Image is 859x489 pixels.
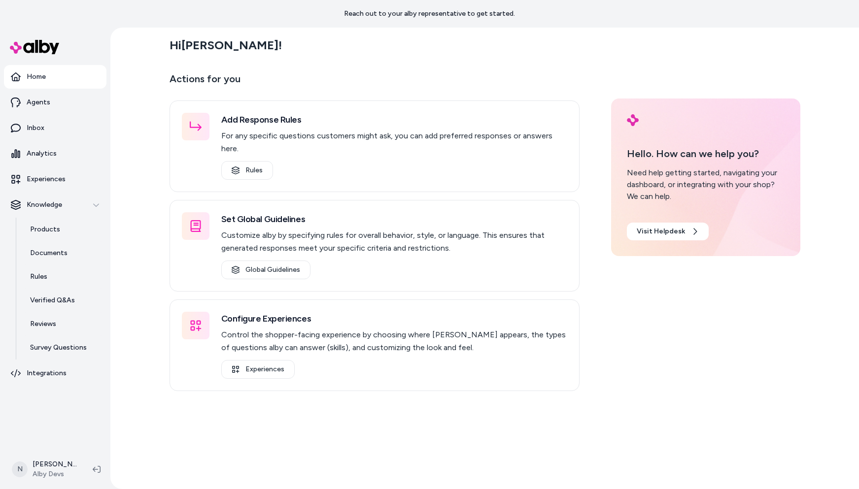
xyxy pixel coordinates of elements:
a: Analytics [4,142,106,165]
p: Products [30,225,60,234]
p: Inbox [27,123,44,133]
p: Home [27,72,46,82]
a: Global Guidelines [221,261,310,279]
h3: Add Response Rules [221,113,567,127]
h2: Hi [PERSON_NAME] ! [170,38,282,53]
p: Actions for you [170,71,580,95]
a: Reviews [20,312,106,336]
button: Knowledge [4,193,106,217]
img: alby Logo [627,114,639,126]
span: Alby Devs [33,469,77,479]
a: Rules [221,161,273,180]
a: Home [4,65,106,89]
p: Survey Questions [30,343,87,353]
a: Inbox [4,116,106,140]
span: N [12,461,28,477]
a: Rules [20,265,106,289]
a: Experiences [221,360,295,379]
img: alby Logo [10,40,59,54]
a: Visit Helpdesk [627,223,709,240]
a: Experiences [4,167,106,191]
p: [PERSON_NAME] [33,459,77,469]
p: Customize alby by specifying rules for overall behavior, style, or language. This ensures that ge... [221,229,567,255]
a: Documents [20,241,106,265]
a: Verified Q&As [20,289,106,312]
p: Experiences [27,174,66,184]
div: Need help getting started, navigating your dashboard, or integrating with your shop? We can help. [627,167,785,202]
p: Integrations [27,368,67,378]
button: N[PERSON_NAME]Alby Devs [6,454,85,485]
a: Products [20,218,106,241]
p: Hello. How can we help you? [627,146,785,161]
p: Rules [30,272,47,282]
a: Survey Questions [20,336,106,359]
p: Reviews [30,319,56,329]
p: Documents [30,248,68,258]
a: Integrations [4,361,106,385]
p: Reach out to your alby representative to get started. [344,9,515,19]
a: Agents [4,91,106,114]
p: Knowledge [27,200,62,210]
p: Control the shopper-facing experience by choosing where [PERSON_NAME] appears, the types of quest... [221,328,567,354]
p: For any specific questions customers might ask, you can add preferred responses or answers here. [221,130,567,155]
p: Analytics [27,149,57,159]
p: Verified Q&As [30,295,75,305]
h3: Configure Experiences [221,312,567,326]
h3: Set Global Guidelines [221,212,567,226]
p: Agents [27,98,50,107]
